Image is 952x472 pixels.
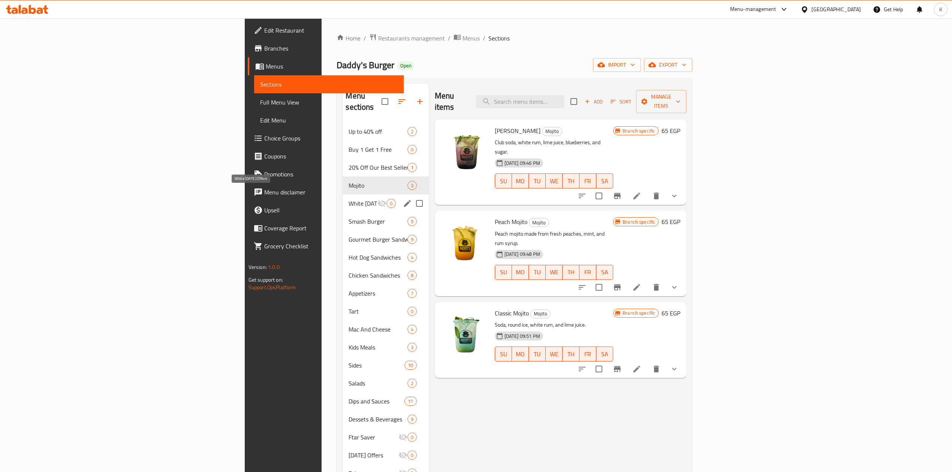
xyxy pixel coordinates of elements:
div: items [407,325,417,334]
button: SU [495,265,512,280]
button: Branch-specific-item [608,360,626,378]
span: Coverage Report [264,224,398,233]
button: WE [546,347,563,361]
div: items [407,379,417,388]
span: Mojito [349,181,407,190]
button: delete [647,278,665,296]
div: items [407,163,417,172]
nav: breadcrumb [337,33,692,43]
button: MO [512,265,529,280]
span: SA [599,267,610,278]
p: Club soda, white rum, lime juice, blueberries, and sugar. [495,138,613,157]
span: Ftar Saver [349,433,398,442]
span: [DATE] Offers [349,451,398,460]
div: Menu-management [730,5,776,14]
button: FR [579,173,596,188]
span: [PERSON_NAME] [495,125,540,136]
span: TU [532,176,543,187]
span: Menus [463,34,480,43]
div: Dessets & Beverages [349,415,407,424]
h6: 65 EGP [662,308,680,318]
div: Buy 1 Get 1 Free0 [343,140,428,158]
span: Grocery Checklist [264,242,398,251]
div: Dessets & Beverages9 [343,410,428,428]
div: Mojito3 [343,176,428,194]
span: K [939,5,942,13]
a: Sections [254,75,404,93]
button: edit [402,198,413,209]
span: Menu disclaimer [264,188,398,197]
div: White [DATE] Offers0edit [343,194,428,212]
span: Select all sections [377,94,393,109]
span: WE [549,349,560,360]
div: Hot Dog Sandwiches4 [343,248,428,266]
button: TH [563,347,579,361]
span: Add [584,97,604,106]
div: items [407,217,417,226]
button: SA [596,173,613,188]
span: Sort items [606,96,636,108]
a: Coverage Report [248,219,404,237]
svg: Inactive section [398,433,407,442]
button: TH [563,265,579,280]
div: items [407,415,417,424]
button: TU [529,265,546,280]
span: Dips and Sauces [349,397,404,406]
button: MO [512,347,529,361]
input: search [476,95,564,108]
button: TH [563,173,579,188]
span: Branch specific [620,218,658,226]
svg: Inactive section [398,451,407,460]
div: items [407,127,417,136]
div: Mojito [530,309,551,318]
button: export [644,58,692,72]
span: SU [498,349,509,360]
button: FR [579,347,596,361]
button: Add section [411,93,429,111]
span: Branch specific [620,309,658,317]
span: Restaurants management [378,34,445,43]
div: Kids Meals3 [343,338,428,356]
span: Peach Mojito [495,216,527,227]
span: Gourmet Burger Sandwiches [349,235,407,244]
button: Manage items [636,90,686,113]
div: [GEOGRAPHIC_DATA] [811,5,861,13]
span: 2 [408,380,416,387]
div: items [404,397,416,406]
img: Classic Mojito [441,308,489,356]
span: 20% Off Our Best Sellers [349,163,407,172]
div: items [407,451,417,460]
span: 4 [408,326,416,333]
span: Menus [266,62,398,71]
button: TU [529,347,546,361]
span: TU [532,267,543,278]
li: / [483,34,485,43]
span: Select to update [591,188,607,204]
a: Grocery Checklist [248,237,404,255]
span: Hot Dog Sandwiches [349,253,407,262]
div: Mac And Cheese4 [343,320,428,338]
a: Support.OpsPlatform [248,282,296,292]
span: Classic Mojito [495,308,529,319]
img: Peach Mojito [441,217,489,264]
span: MO [515,267,526,278]
div: Appetizers [349,289,407,298]
span: 9 [408,236,416,243]
span: Edit Restaurant [264,26,398,35]
img: Berry Mojito [441,125,489,173]
svg: Show Choices [670,364,679,373]
span: SA [599,349,610,360]
button: SA [596,347,613,361]
svg: Inactive section [377,199,386,208]
button: FR [579,265,596,280]
span: Chicken Sandwiches [349,271,407,280]
span: Smash Burger [349,217,407,226]
div: Tart [349,307,407,316]
span: Select to update [591,361,607,377]
span: 0 [408,452,416,459]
